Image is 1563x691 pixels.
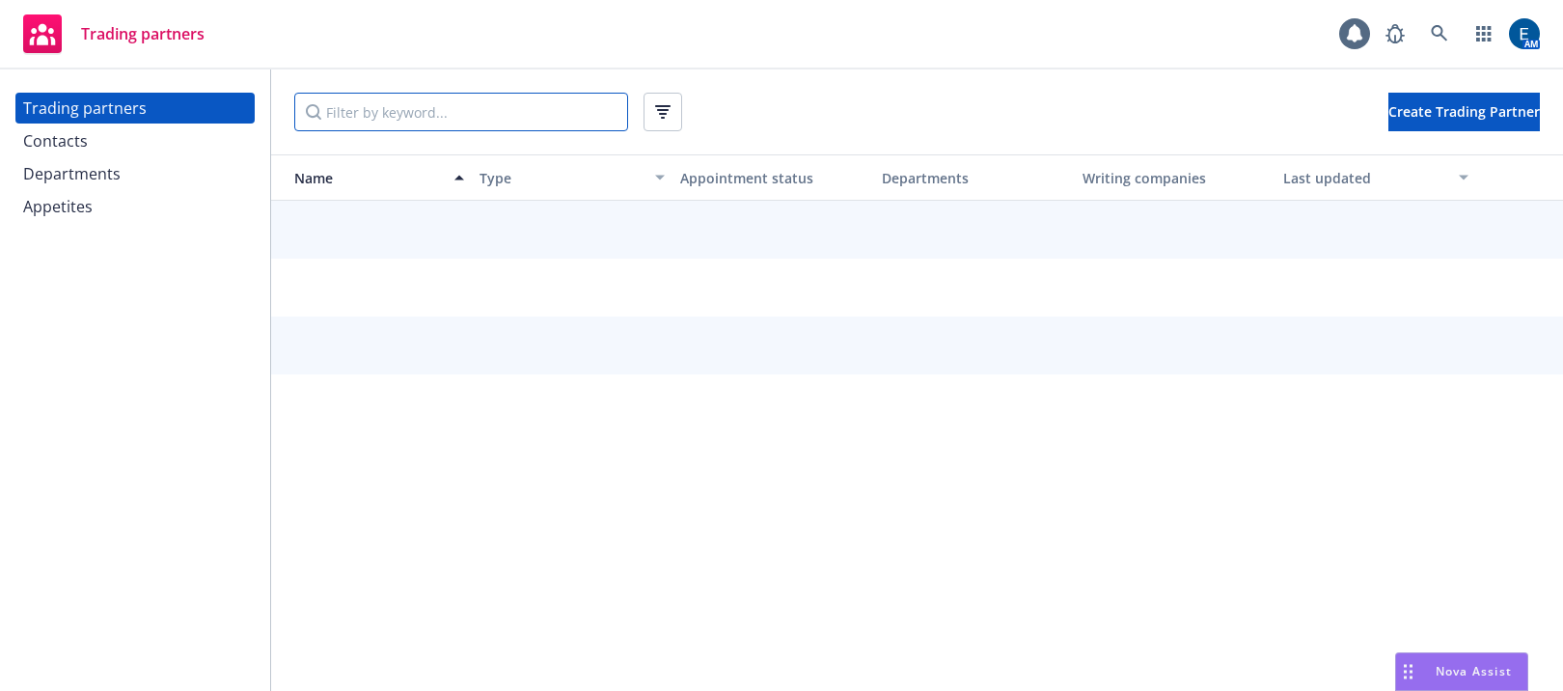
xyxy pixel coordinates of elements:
[1283,168,1447,188] div: Last updated
[480,168,644,188] div: Type
[15,191,255,222] a: Appetites
[1388,102,1540,121] span: Create Trading Partner
[1420,14,1459,53] a: Search
[15,93,255,124] a: Trading partners
[1275,154,1476,201] button: Last updated
[279,168,443,188] div: Name
[23,93,147,124] div: Trading partners
[1376,14,1414,53] a: Report a Bug
[271,154,472,201] button: Name
[874,154,1075,201] button: Departments
[1395,652,1528,691] button: Nova Assist
[1083,168,1268,188] div: Writing companies
[23,191,93,222] div: Appetites
[882,168,1067,188] div: Departments
[81,26,205,41] span: Trading partners
[23,158,121,189] div: Departments
[1396,653,1420,690] div: Drag to move
[15,158,255,189] a: Departments
[23,125,88,156] div: Contacts
[294,93,628,131] input: Filter by keyword...
[1509,18,1540,49] img: photo
[472,154,672,201] button: Type
[15,125,255,156] a: Contacts
[1388,93,1540,131] button: Create Trading Partner
[680,168,865,188] div: Appointment status
[1436,663,1512,679] span: Nova Assist
[1075,154,1275,201] button: Writing companies
[672,154,873,201] button: Appointment status
[1465,14,1503,53] a: Switch app
[15,7,212,61] a: Trading partners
